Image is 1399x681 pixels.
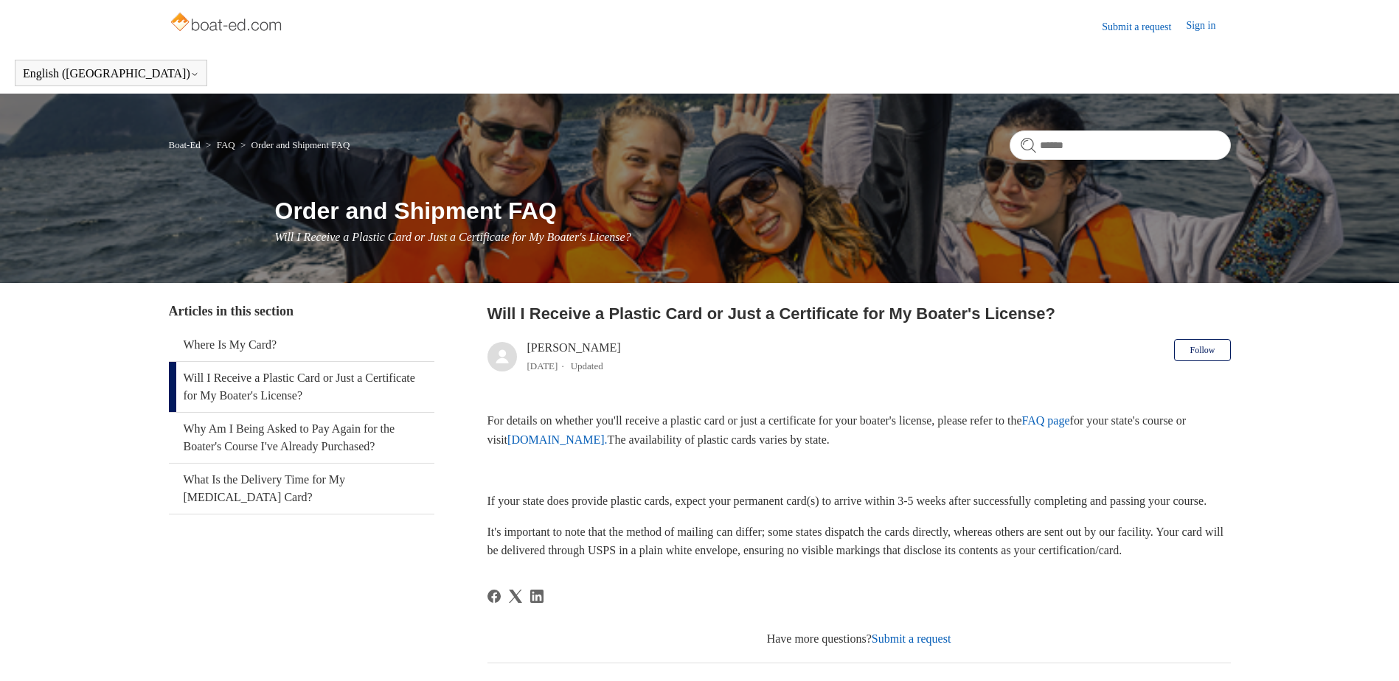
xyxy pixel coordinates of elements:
[169,9,286,38] img: Boat-Ed Help Center home page
[487,523,1231,560] p: It's important to note that the method of mailing can differ; some states dispatch the cards dire...
[1186,18,1230,35] a: Sign in
[251,139,350,150] a: Order and Shipment FAQ
[1010,130,1231,160] input: Search
[527,360,558,371] time: 04/08/2025, 12:43
[237,139,350,150] li: Order and Shipment FAQ
[487,630,1231,648] div: Have more questions?
[1022,414,1070,427] a: FAQ page
[487,301,1231,326] h2: Will I Receive a Plastic Card or Just a Certificate for My Boater's License?
[527,339,621,374] div: [PERSON_NAME]
[169,413,434,463] a: Why Am I Being Asked to Pay Again for the Boater's Course I've Already Purchased?
[169,329,434,361] a: Where Is My Card?
[169,464,434,514] a: What Is the Delivery Time for My [MEDICAL_DATA] Card?
[169,362,434,412] a: Will I Receive a Plastic Card or Just a Certificate for My Boater's License?
[509,590,522,603] a: X Corp
[487,590,501,603] svg: Share this page on Facebook
[275,193,1231,228] h1: Order and Shipment FAQ
[487,492,1231,511] p: If your state does provide plastic cards, expect your permanent card(s) to arrive within 3-5 week...
[872,632,951,645] a: Submit a request
[1102,19,1186,35] a: Submit a request
[275,231,631,243] span: Will I Receive a Plastic Card or Just a Certificate for My Boater's License?
[217,139,235,150] a: FAQ
[169,139,204,150] li: Boat-Ed
[487,411,1231,449] p: For details on whether you'll receive a plastic card or just a certificate for your boater's lice...
[169,304,294,318] span: Articles in this section
[530,590,544,603] a: LinkedIn
[203,139,237,150] li: FAQ
[169,139,201,150] a: Boat-Ed
[507,433,608,446] a: [DOMAIN_NAME].
[1174,339,1230,361] button: Follow Article
[530,590,544,603] svg: Share this page on LinkedIn
[509,590,522,603] svg: Share this page on X Corp
[23,67,199,80] button: English ([GEOGRAPHIC_DATA])
[487,590,501,603] a: Facebook
[571,360,603,371] li: Updated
